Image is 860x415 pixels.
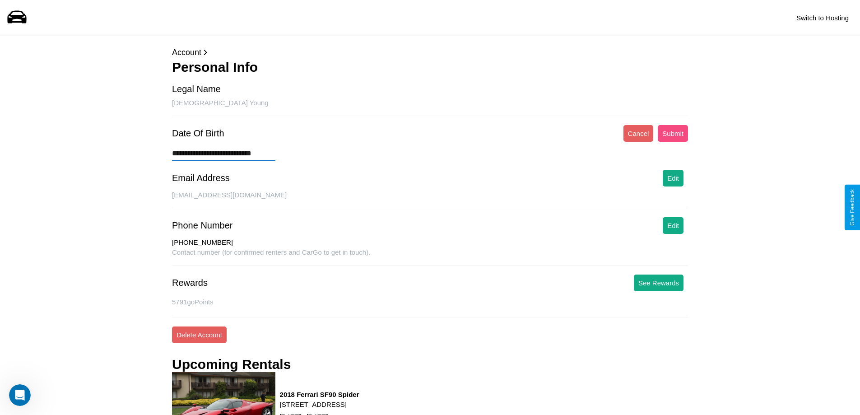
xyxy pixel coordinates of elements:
div: [EMAIL_ADDRESS][DOMAIN_NAME] [172,191,688,208]
div: Legal Name [172,84,221,94]
p: [STREET_ADDRESS] [280,398,359,410]
div: Email Address [172,173,230,183]
div: Give Feedback [849,189,855,226]
iframe: Intercom live chat [9,384,31,406]
h3: Personal Info [172,60,688,75]
p: 5791 goPoints [172,296,688,308]
h3: Upcoming Rentals [172,357,291,372]
h3: 2018 Ferrari SF90 Spider [280,391,359,398]
div: Date Of Birth [172,128,224,139]
div: Phone Number [172,220,233,231]
p: Account [172,45,688,60]
button: See Rewards [634,275,683,291]
button: Cancel [623,125,654,142]
div: [PHONE_NUMBER] [172,238,688,248]
button: Edit [663,170,683,187]
button: Edit [663,217,683,234]
button: Switch to Hosting [792,9,853,26]
div: Rewards [172,278,208,288]
button: Delete Account [172,326,227,343]
div: [DEMOGRAPHIC_DATA] Young [172,99,688,116]
button: Submit [658,125,688,142]
div: Contact number (for confirmed renters and CarGo to get in touch). [172,248,688,266]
